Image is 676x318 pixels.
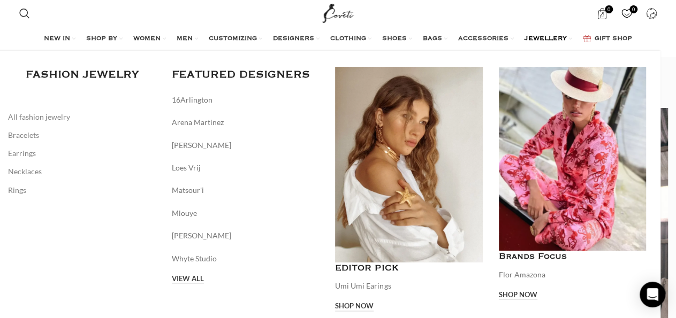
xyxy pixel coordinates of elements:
img: GiftBag [583,35,591,42]
h4: FASHION JEWELRY [26,67,139,83]
a: Whyte Studio [172,253,320,265]
a: [PERSON_NAME] [172,139,320,151]
span: NEW IN [44,35,70,43]
a: 16Arlington [172,94,320,106]
h3: FEATURED DESIGNERS [172,67,320,83]
span: BAGS [423,35,442,43]
a: Necklaces [8,162,156,181]
a: JEWELLERY [525,28,572,50]
a: CLOTHING [330,28,371,50]
h4: EDITOR PICK [335,262,483,275]
a: Earrings [8,144,156,162]
span: DESIGNERS [273,35,314,43]
a: BAGS [423,28,447,50]
a: ACCESSORIES [458,28,514,50]
span: GIFT SHOP [595,35,632,43]
a: Matsour'i [172,184,320,196]
a: Rings [8,181,156,199]
span: MEN [177,35,193,43]
a: DESIGNERS [273,28,320,50]
p: Flor Amazona [499,269,647,281]
a: VIEW ALL [172,275,204,284]
a: [PERSON_NAME] [172,230,320,242]
a: Bracelets [8,126,156,144]
a: WOMEN [133,28,166,50]
a: SHOP BY [86,28,123,50]
a: All fashion jewelry [8,108,156,126]
span: WOMEN [133,35,161,43]
span: SHOES [382,35,407,43]
span: 0 [605,5,613,13]
span: 0 [629,5,637,13]
span: ACCESSORIES [458,35,508,43]
a: GIFT SHOP [583,28,632,50]
a: CUSTOMIZING [209,28,262,50]
div: My Wishlist [616,3,638,24]
span: SHOP BY [86,35,117,43]
a: Site logo [320,8,356,17]
a: NEW IN [44,28,75,50]
div: Main navigation [14,28,663,50]
span: JEWELLERY [525,35,567,43]
span: CLOTHING [330,35,366,43]
a: 0 [591,3,613,24]
span: CUSTOMIZING [209,35,257,43]
a: Mlouye [172,207,320,219]
div: Open Intercom Messenger [640,282,665,307]
a: Shop now [335,302,374,312]
h4: Brands Focus [499,251,647,263]
a: 0 [616,3,638,24]
a: MEN [177,28,198,50]
a: SHOES [382,28,412,50]
p: Umi Umi Earings [335,280,483,292]
a: Loes Vrij [172,162,320,174]
a: Shop now [499,291,537,300]
a: Search [14,3,35,24]
a: Arena Martinez [172,117,320,128]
